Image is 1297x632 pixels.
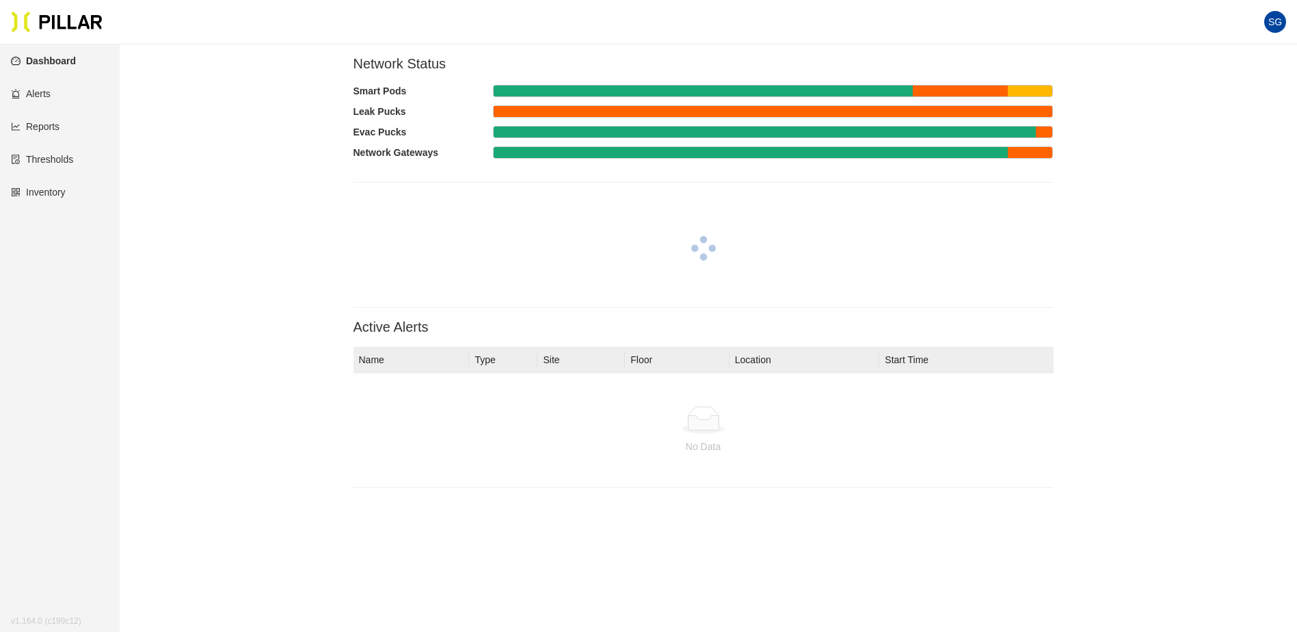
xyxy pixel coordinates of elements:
h3: Network Status [353,55,1054,73]
a: line-chartReports [11,121,59,132]
th: Site [537,347,625,373]
a: qrcodeInventory [11,187,66,198]
th: Floor [625,347,730,373]
span: SG [1268,11,1282,33]
th: Location [730,347,880,373]
img: Pillar Technologies [11,11,103,33]
th: Start Time [879,347,1053,373]
th: Type [469,347,537,373]
div: Smart Pods [353,83,494,98]
a: alertAlerts [11,88,51,99]
a: exceptionThresholds [11,154,73,165]
div: Network Gateways [353,145,494,160]
div: Leak Pucks [353,104,494,119]
th: Name [353,347,470,373]
h3: Active Alerts [353,319,1054,336]
div: Evac Pucks [353,124,494,140]
a: dashboardDashboard [11,55,76,66]
div: No Data [364,439,1043,454]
